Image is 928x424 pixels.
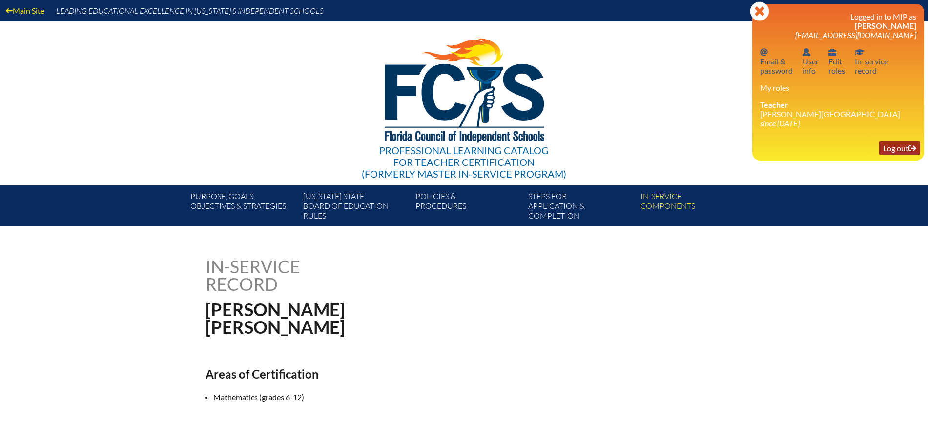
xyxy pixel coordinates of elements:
[637,189,749,226] a: In-servicecomponents
[760,100,916,128] li: [PERSON_NAME][GEOGRAPHIC_DATA]
[524,189,637,226] a: Steps forapplication & completion
[851,45,892,77] a: In-service recordIn-servicerecord
[760,12,916,40] h3: Logged in to MIP as
[206,258,402,293] h1: In-service record
[756,45,797,77] a: Email passwordEmail &password
[799,45,823,77] a: User infoUserinfo
[803,48,810,56] svg: User info
[412,189,524,226] a: Policies &Procedures
[2,4,48,17] a: Main Site
[855,21,916,30] span: [PERSON_NAME]
[760,119,800,128] i: since [DATE]
[363,21,565,155] img: FCISlogo221.eps
[299,189,412,226] a: [US_STATE] StateBoard of Education rules
[795,30,916,40] span: [EMAIL_ADDRESS][DOMAIN_NAME]
[362,144,566,180] div: Professional Learning Catalog (formerly Master In-service Program)
[206,301,526,336] h1: [PERSON_NAME] [PERSON_NAME]
[760,83,916,92] h3: My roles
[760,100,788,109] span: Teacher
[358,20,570,182] a: Professional Learning Catalog for Teacher Certification(formerly Master In-service Program)
[213,391,557,404] li: Mathematics (grades 6-12)
[186,189,299,226] a: Purpose, goals,objectives & strategies
[828,48,836,56] svg: User info
[908,144,916,152] svg: Log out
[760,48,768,56] svg: Email password
[825,45,849,77] a: User infoEditroles
[879,141,920,155] a: Log outLog out
[750,1,769,21] svg: Close
[855,48,865,56] svg: In-service record
[206,367,549,381] h2: Areas of Certification
[393,156,535,168] span: for Teacher Certification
